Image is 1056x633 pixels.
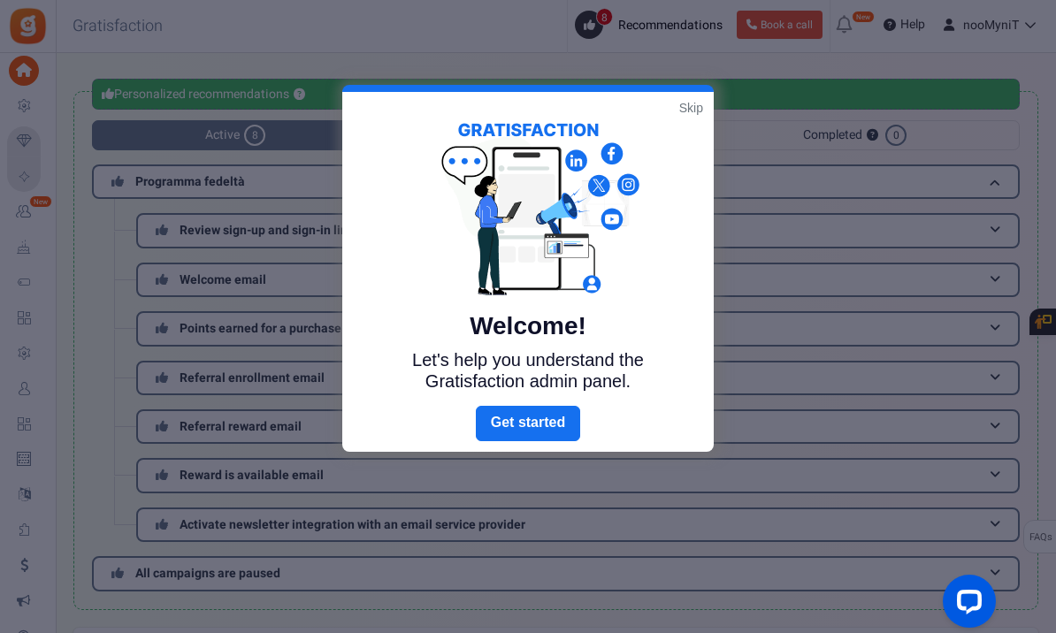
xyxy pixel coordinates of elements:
[382,312,674,340] h5: Welcome!
[679,99,703,117] a: Skip
[382,349,674,392] p: Let's help you understand the Gratisfaction admin panel.
[476,406,580,441] a: Next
